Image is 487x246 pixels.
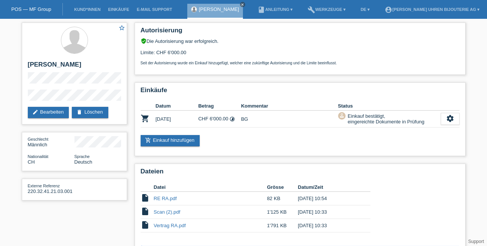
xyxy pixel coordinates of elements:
[28,61,121,72] h2: [PERSON_NAME]
[267,205,298,219] td: 1'125 KB
[298,192,360,205] td: [DATE] 10:54
[240,2,245,7] a: close
[141,114,150,123] i: POSP00026888
[229,116,235,122] i: Fixe Raten (24 Raten)
[154,196,177,201] a: RE RA.pdf
[267,192,298,205] td: 82 KB
[468,239,484,244] a: Support
[154,183,267,192] th: Datei
[385,6,392,14] i: account_circle
[298,219,360,232] td: [DATE] 10:33
[357,7,373,12] a: DE ▾
[141,207,150,216] i: insert_drive_file
[141,27,460,38] h2: Autorisierung
[258,6,265,14] i: book
[28,159,35,165] span: Schweiz
[346,112,425,126] div: Einkauf bestätigt, eingereichte Dokumente in Prüfung
[141,38,147,44] i: verified_user
[241,102,338,111] th: Kommentar
[308,6,315,14] i: build
[141,193,150,202] i: insert_drive_file
[254,7,296,12] a: bookAnleitung ▾
[141,135,200,146] a: add_shopping_cartEinkauf hinzufügen
[199,6,239,12] a: [PERSON_NAME]
[28,183,74,194] div: 220.32.41.21.03.001
[72,107,108,118] a: deleteLöschen
[267,183,298,192] th: Grösse
[156,102,199,111] th: Datum
[241,3,244,6] i: close
[298,205,360,219] td: [DATE] 10:33
[141,87,460,98] h2: Einkäufe
[74,159,93,165] span: Deutsch
[141,44,460,65] div: Limite: CHF 6'000.00
[28,107,69,118] a: editBearbeiten
[141,38,460,44] div: Die Autorisierung war erfolgreich.
[141,220,150,229] i: insert_drive_file
[11,6,51,12] a: POS — MF Group
[28,154,49,159] span: Nationalität
[338,102,441,111] th: Status
[145,137,151,143] i: add_shopping_cart
[104,7,133,12] a: Einkäufe
[198,102,241,111] th: Betrag
[304,7,349,12] a: buildWerkzeuge ▾
[381,7,483,12] a: account_circle[PERSON_NAME] Uhren Bijouterie AG ▾
[267,219,298,232] td: 1'791 KB
[70,7,104,12] a: Kund*innen
[133,7,176,12] a: E-Mail Support
[339,113,344,118] i: approval
[32,109,38,115] i: edit
[28,136,74,147] div: Männlich
[198,111,241,128] td: CHF 6'000.00
[118,24,125,32] a: star_border
[156,111,199,128] td: [DATE]
[141,61,460,65] p: Seit der Autorisierung wurde ein Einkauf hinzugefügt, welcher eine zukünftige Autorisierung und d...
[28,137,49,141] span: Geschlecht
[298,183,360,192] th: Datum/Zeit
[141,168,460,179] h2: Dateien
[154,223,186,228] a: Vertrag RA.pdf
[118,24,125,31] i: star_border
[74,154,90,159] span: Sprache
[76,109,82,115] i: delete
[241,111,338,128] td: BG
[446,114,454,123] i: settings
[28,184,60,188] span: Externe Referenz
[154,209,181,215] a: Scan (2).pdf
